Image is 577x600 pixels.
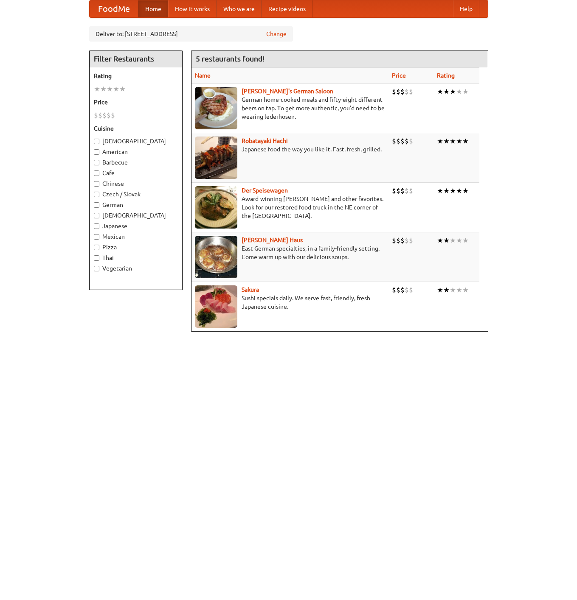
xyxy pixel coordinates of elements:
[405,137,409,146] li: $
[392,285,396,295] li: $
[90,50,182,67] h4: Filter Restaurants
[94,160,99,165] input: Barbecue
[195,87,237,129] img: esthers.jpg
[437,236,443,245] li: ★
[456,87,462,96] li: ★
[456,186,462,195] li: ★
[94,254,178,262] label: Thai
[392,186,396,195] li: $
[409,137,413,146] li: $
[456,137,462,146] li: ★
[400,87,405,96] li: $
[168,0,217,17] a: How it works
[262,0,312,17] a: Recipe videos
[94,232,178,241] label: Mexican
[450,236,456,245] li: ★
[400,236,405,245] li: $
[111,111,115,120] li: $
[94,111,98,120] li: $
[94,201,178,209] label: German
[195,244,385,261] p: East German specialties, in a family-friendly setting. Come warm up with our delicious soups.
[94,124,178,133] h5: Cuisine
[195,195,385,220] p: Award-winning [PERSON_NAME] and other favorites. Look for our restored food truck in the NE corne...
[89,26,293,42] div: Deliver to: [STREET_ADDRESS]
[242,137,288,144] a: Robatayaki Hachi
[443,186,450,195] li: ★
[437,87,443,96] li: ★
[94,255,99,261] input: Thai
[102,111,107,120] li: $
[94,181,99,187] input: Chinese
[409,285,413,295] li: $
[94,158,178,167] label: Barbecue
[409,186,413,195] li: $
[437,285,443,295] li: ★
[456,285,462,295] li: ★
[94,98,178,106] h5: Price
[94,234,99,240] input: Mexican
[443,87,450,96] li: ★
[94,139,99,144] input: [DEMOGRAPHIC_DATA]
[94,213,99,218] input: [DEMOGRAPHIC_DATA]
[396,285,400,295] li: $
[94,72,178,80] h5: Rating
[195,137,237,179] img: robatayaki.jpg
[396,186,400,195] li: $
[462,137,469,146] li: ★
[196,55,265,63] ng-pluralize: 5 restaurants found!
[94,169,178,177] label: Cafe
[98,111,102,120] li: $
[437,72,455,79] a: Rating
[443,285,450,295] li: ★
[94,266,99,271] input: Vegetarian
[119,84,126,94] li: ★
[94,192,99,197] input: Czech / Slovak
[437,137,443,146] li: ★
[396,236,400,245] li: $
[405,87,409,96] li: $
[450,186,456,195] li: ★
[450,285,456,295] li: ★
[462,285,469,295] li: ★
[462,236,469,245] li: ★
[437,186,443,195] li: ★
[100,84,107,94] li: ★
[242,237,303,243] a: [PERSON_NAME] Haus
[107,111,111,120] li: $
[392,87,396,96] li: $
[443,236,450,245] li: ★
[94,170,99,176] input: Cafe
[405,236,409,245] li: $
[396,87,400,96] li: $
[94,245,99,250] input: Pizza
[450,137,456,146] li: ★
[462,87,469,96] li: ★
[113,84,119,94] li: ★
[195,236,237,278] img: kohlhaus.jpg
[400,285,405,295] li: $
[396,137,400,146] li: $
[94,223,99,229] input: Japanese
[405,186,409,195] li: $
[94,202,99,208] input: German
[195,285,237,328] img: sakura.jpg
[242,187,288,194] a: Der Speisewagen
[242,286,259,293] a: Sakura
[94,222,178,230] label: Japanese
[94,179,178,188] label: Chinese
[453,0,479,17] a: Help
[217,0,262,17] a: Who we are
[94,149,99,155] input: American
[90,0,138,17] a: FoodMe
[242,88,333,95] a: [PERSON_NAME]'s German Saloon
[107,84,113,94] li: ★
[456,236,462,245] li: ★
[195,145,385,153] p: Japanese food the way you like it. Fast, fresh, grilled.
[94,84,100,94] li: ★
[392,236,396,245] li: $
[392,137,396,146] li: $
